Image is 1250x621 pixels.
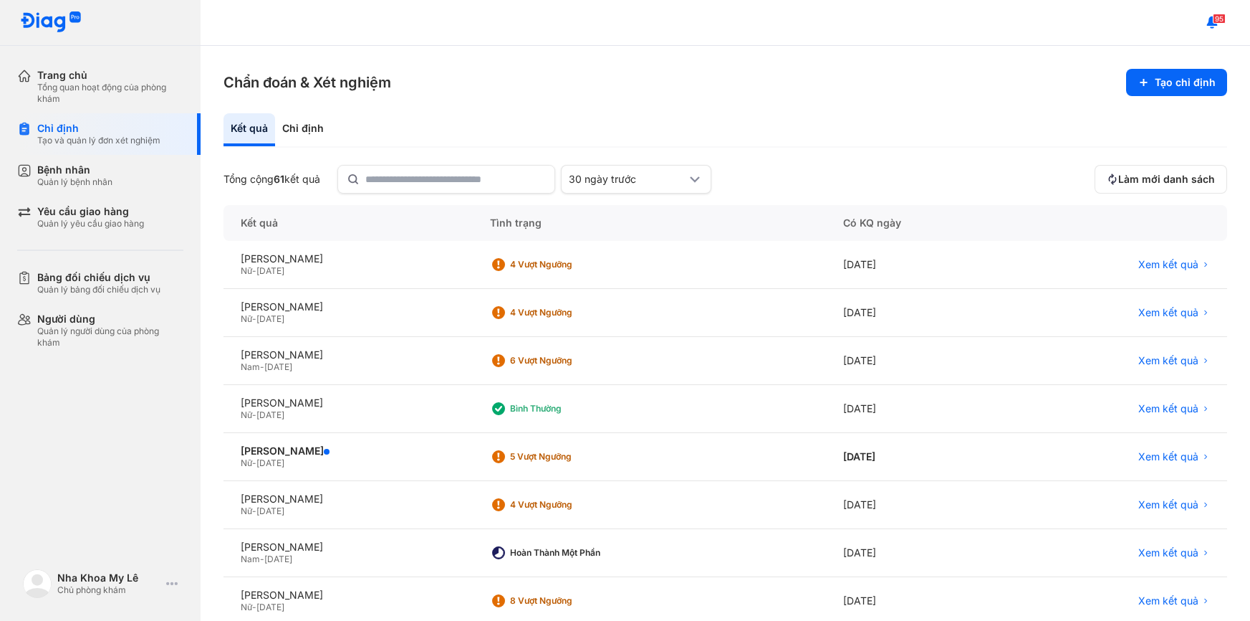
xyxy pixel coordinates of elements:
[510,547,625,559] div: Hoàn thành một phần
[241,541,456,554] div: [PERSON_NAME]
[1213,14,1226,24] span: 95
[826,337,1013,385] div: [DATE]
[241,349,456,361] div: [PERSON_NAME]
[510,403,625,414] div: Bình thường
[826,289,1013,337] div: [DATE]
[826,385,1013,433] div: [DATE]
[264,361,292,372] span: [DATE]
[37,82,183,105] div: Tổng quan hoạt động của phòng khám
[569,173,686,186] div: 30 ngày trước
[510,595,625,607] div: 8 Vượt ngưỡng
[256,602,284,612] span: [DATE]
[241,493,456,506] div: [PERSON_NAME]
[1138,354,1198,367] span: Xem kết quả
[260,361,264,372] span: -
[223,173,320,186] div: Tổng cộng kết quả
[252,458,256,468] span: -
[260,554,264,564] span: -
[1118,173,1215,186] span: Làm mới danh sách
[1126,69,1227,96] button: Tạo chỉ định
[241,361,260,372] span: Nam
[264,554,292,564] span: [DATE]
[826,529,1013,577] div: [DATE]
[1138,258,1198,271] span: Xem kết quả
[252,506,256,516] span: -
[37,176,112,188] div: Quản lý bệnh nhân
[510,451,625,463] div: 5 Vượt ngưỡng
[223,113,275,146] div: Kết quả
[510,499,625,511] div: 4 Vượt ngưỡng
[241,445,456,458] div: [PERSON_NAME]
[37,135,160,146] div: Tạo và quản lý đơn xét nghiệm
[37,205,144,218] div: Yêu cầu giao hàng
[37,163,112,176] div: Bệnh nhân
[256,506,284,516] span: [DATE]
[37,122,160,135] div: Chỉ định
[241,313,252,324] span: Nữ
[37,69,183,82] div: Trang chủ
[241,265,252,276] span: Nữ
[256,409,284,420] span: [DATE]
[223,205,473,241] div: Kết quả
[510,259,625,270] div: 4 Vượt ngưỡng
[252,602,256,612] span: -
[826,241,1013,289] div: [DATE]
[1095,165,1227,194] button: Làm mới danh sách
[252,409,256,420] span: -
[1138,498,1198,511] span: Xem kết quả
[275,113,331,146] div: Chỉ định
[241,506,252,516] span: Nữ
[274,173,284,185] span: 61
[252,313,256,324] span: -
[241,252,456,265] div: [PERSON_NAME]
[37,326,183,349] div: Quản lý người dùng của phòng khám
[23,569,52,598] img: logo
[510,307,625,318] div: 4 Vượt ngưỡng
[1138,450,1198,463] span: Xem kết quả
[826,205,1013,241] div: Có KQ ngày
[241,602,252,612] span: Nữ
[256,265,284,276] span: [DATE]
[1138,594,1198,607] span: Xem kết quả
[37,313,183,326] div: Người dùng
[256,458,284,468] span: [DATE]
[1138,546,1198,559] span: Xem kết quả
[57,584,160,596] div: Chủ phòng khám
[510,355,625,366] div: 6 Vượt ngưỡng
[256,313,284,324] span: [DATE]
[241,589,456,602] div: [PERSON_NAME]
[241,554,260,564] span: Nam
[37,271,160,284] div: Bảng đối chiếu dịch vụ
[20,11,82,34] img: logo
[252,265,256,276] span: -
[241,397,456,409] div: [PERSON_NAME]
[826,433,1013,481] div: [DATE]
[473,205,826,241] div: Tình trạng
[57,572,160,584] div: Nha Khoa My Lê
[1138,306,1198,319] span: Xem kết quả
[1138,402,1198,415] span: Xem kết quả
[223,72,391,93] h3: Chẩn đoán & Xét nghiệm
[241,409,252,420] span: Nữ
[241,458,252,468] span: Nữ
[37,284,160,295] div: Quản lý bảng đối chiếu dịch vụ
[241,300,456,313] div: [PERSON_NAME]
[37,218,144,229] div: Quản lý yêu cầu giao hàng
[826,481,1013,529] div: [DATE]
